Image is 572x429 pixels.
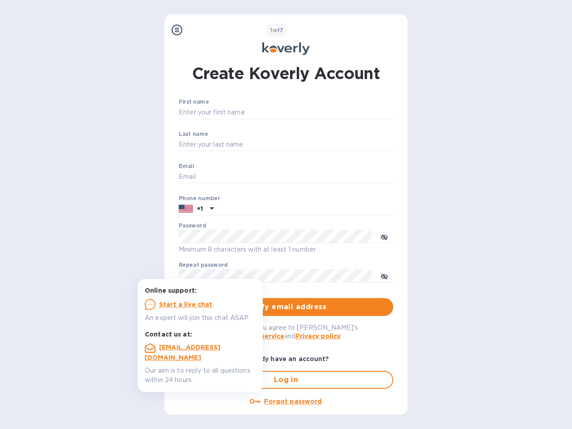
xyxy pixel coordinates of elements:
button: Verify email address [179,298,393,316]
b: Contact us at: [145,331,192,338]
button: toggle password visibility [375,267,393,285]
u: Forgot password [264,398,322,405]
p: Minimum 8 characters with at least 1 number [179,244,393,255]
p: +1 [197,204,203,213]
input: Enter your first name [179,106,393,119]
u: Start a live chat [159,301,213,308]
input: Email [179,170,393,184]
b: Online support: [145,287,197,294]
input: Enter your last name [179,138,393,151]
span: Log in [187,374,385,385]
label: Last name [179,131,208,137]
a: Privacy policy [295,332,341,340]
img: US [179,204,193,214]
span: By logging in you agree to [PERSON_NAME]'s and . [214,324,358,340]
h1: Create Koverly Account [192,62,380,84]
span: Verify email address [186,302,386,312]
span: 1 [270,27,273,34]
label: Password [179,223,206,229]
label: Repeat password [179,263,228,268]
label: First name [179,100,209,105]
label: Email [179,164,194,169]
label: Phone number [179,196,220,201]
b: Already have an account? [243,355,329,362]
a: [EMAIL_ADDRESS][DOMAIN_NAME] [145,344,220,361]
button: Log in [179,371,393,389]
b: of 7 [270,27,284,34]
button: toggle password visibility [375,227,393,245]
p: Our aim is to reply to all questions within 24 hours. [145,366,256,385]
p: An expert will join this chat ASAP. [145,313,256,323]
